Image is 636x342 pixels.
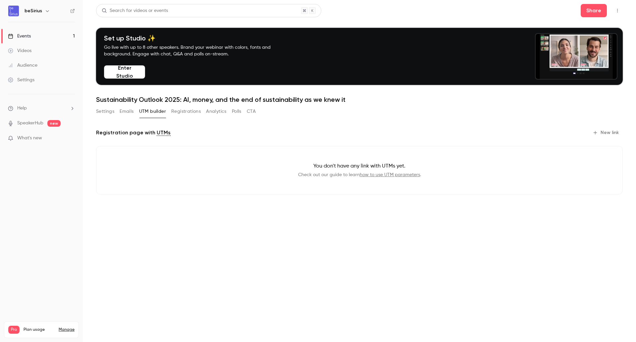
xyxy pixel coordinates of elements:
button: UTM builder [139,106,166,117]
div: Settings [8,77,34,83]
button: Enter Studio [104,65,145,79]
img: beSirius [8,6,19,16]
div: Search for videos or events [102,7,168,14]
div: Events [8,33,31,39]
a: SpeakerHub [17,120,43,127]
p: You don't have any link with UTMs yet. [107,162,612,170]
a: Manage [59,327,75,332]
span: Pro [8,326,20,334]
span: What's new [17,135,42,142]
li: help-dropdown-opener [8,105,75,112]
button: New link [590,127,623,138]
span: Plan usage [24,327,55,332]
h6: beSirius [25,8,42,14]
button: Emails [120,106,133,117]
div: Audience [8,62,37,69]
button: Analytics [206,106,227,117]
h1: Sustainability Outlook 2025: AI, money, and the end of sustainability as we knew it [96,96,623,103]
iframe: Noticeable Trigger [67,135,75,141]
h4: Set up Studio ✨ [104,34,286,42]
p: Registration page with [96,129,171,137]
p: Check out our guide to learn . [107,171,612,178]
a: UTMs [157,129,171,137]
div: Videos [8,47,31,54]
button: Registrations [171,106,201,117]
span: new [47,120,61,127]
span: Help [17,105,27,112]
a: how to use UTM parameters [360,172,420,177]
button: Share [581,4,607,17]
button: Polls [232,106,241,117]
p: Go live with up to 8 other speakers. Brand your webinar with colors, fonts and background. Engage... [104,44,286,57]
button: CTA [247,106,256,117]
button: Settings [96,106,114,117]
